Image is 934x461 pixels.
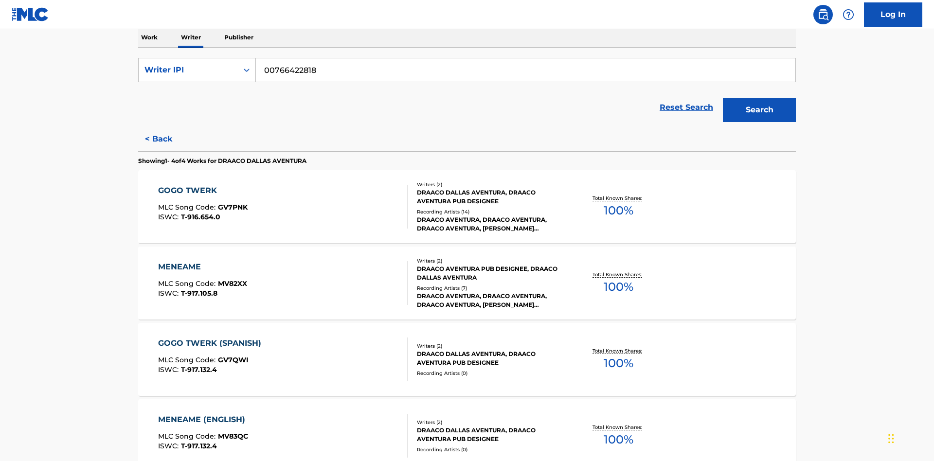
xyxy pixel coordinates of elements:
p: Work [138,27,161,48]
div: DRAACO AVENTURA PUB DESIGNEE, DRAACO DALLAS AVENTURA [417,265,564,282]
span: MV83QC [218,432,248,441]
span: ISWC : [158,365,181,374]
span: 100 % [604,355,633,372]
a: MENEAMEMLC Song Code:MV82XXISWC:T-917.105.8Writers (2)DRAACO AVENTURA PUB DESIGNEE, DRAACO DALLAS... [138,247,796,319]
div: Recording Artists ( 0 ) [417,446,564,453]
div: Help [839,5,858,24]
div: Recording Artists ( 7 ) [417,284,564,292]
span: ISWC : [158,289,181,298]
div: MENEAME (ENGLISH) [158,414,250,426]
form: Search Form [138,58,796,127]
span: T-917.132.4 [181,365,217,374]
span: MLC Song Code : [158,279,218,288]
div: Recording Artists ( 14 ) [417,208,564,215]
a: GOGO TWERKMLC Song Code:GV7PNKISWC:T-916.654.0Writers (2)DRAACO DALLAS AVENTURA, DRAACO AVENTURA ... [138,170,796,243]
p: Total Known Shares: [593,195,645,202]
div: Writer IPI [144,64,232,76]
a: Reset Search [655,97,718,118]
span: GV7QWI [218,355,249,364]
div: DRAACO AVENTURA, DRAACO AVENTURA, DRAACO AVENTURA, [PERSON_NAME] AVENTURA, DRAACO AVENTURA [417,292,564,309]
p: Total Known Shares: [593,347,645,355]
span: T-916.654.0 [181,213,220,221]
span: 100 % [604,202,633,219]
div: Writers ( 2 ) [417,419,564,426]
div: Recording Artists ( 0 ) [417,370,564,377]
div: DRAACO DALLAS AVENTURA, DRAACO AVENTURA PUB DESIGNEE [417,188,564,206]
span: MV82XX [218,279,247,288]
div: GOGO TWERK (SPANISH) [158,337,266,349]
div: DRAACO AVENTURA, DRAACO AVENTURA, DRAACO AVENTURA, [PERSON_NAME] AVENTURA, DRAACO AVENTURA [417,215,564,233]
span: 100 % [604,431,633,448]
iframe: Chat Widget [885,414,934,461]
button: Search [723,98,796,122]
span: 100 % [604,278,633,296]
img: search [817,9,829,20]
div: GOGO TWERK [158,185,248,196]
span: GV7PNK [218,203,248,212]
span: MLC Song Code : [158,432,218,441]
a: Log In [864,2,922,27]
span: T-917.132.4 [181,442,217,450]
span: ISWC : [158,213,181,221]
button: < Back [138,127,197,151]
a: Public Search [813,5,833,24]
img: MLC Logo [12,7,49,21]
div: DRAACO DALLAS AVENTURA, DRAACO AVENTURA PUB DESIGNEE [417,426,564,443]
div: DRAACO DALLAS AVENTURA, DRAACO AVENTURA PUB DESIGNEE [417,350,564,367]
p: Showing 1 - 4 of 4 Works for DRAACO DALLAS AVENTURA [138,157,306,165]
div: MENEAME [158,261,247,273]
span: MLC Song Code : [158,203,218,212]
a: GOGO TWERK (SPANISH)MLC Song Code:GV7QWIISWC:T-917.132.4Writers (2)DRAACO DALLAS AVENTURA, DRAACO... [138,323,796,396]
p: Total Known Shares: [593,271,645,278]
span: T-917.105.8 [181,289,217,298]
p: Publisher [221,27,256,48]
div: Writers ( 2 ) [417,257,564,265]
div: Drag [888,424,894,453]
span: MLC Song Code : [158,355,218,364]
div: Writers ( 2 ) [417,181,564,188]
p: Total Known Shares: [593,424,645,431]
div: Writers ( 2 ) [417,342,564,350]
img: help [843,9,854,20]
span: ISWC : [158,442,181,450]
p: Writer [178,27,204,48]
